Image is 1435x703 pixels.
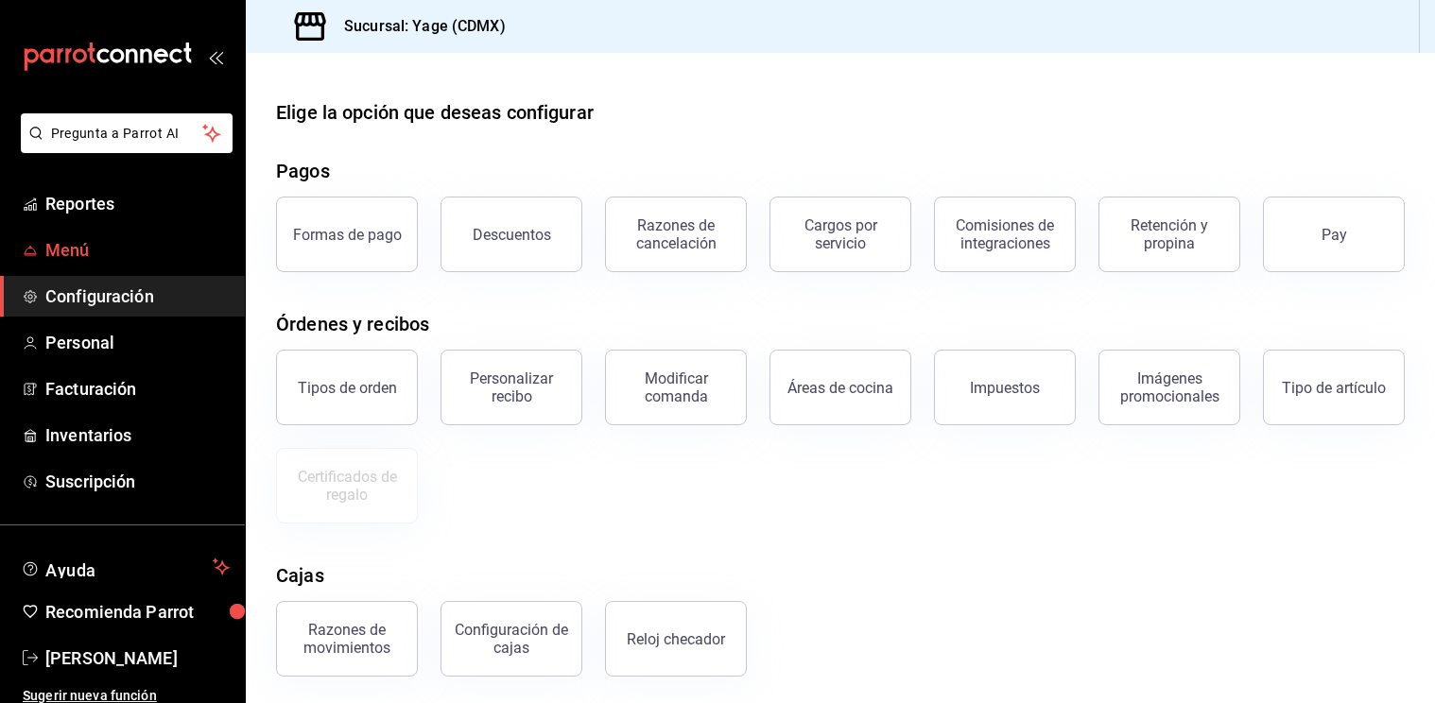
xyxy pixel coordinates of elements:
[208,49,223,64] button: open_drawer_menu
[45,376,230,402] span: Facturación
[1282,379,1386,397] div: Tipo de artículo
[605,350,747,425] button: Modificar comanda
[13,137,233,157] a: Pregunta a Parrot AI
[946,216,1063,252] div: Comisiones de integraciones
[441,197,582,272] button: Descuentos
[617,216,735,252] div: Razones de cancelación
[605,601,747,677] button: Reloj checador
[45,237,230,263] span: Menú
[1111,369,1228,405] div: Imágenes promocionales
[276,561,324,590] div: Cajas
[1098,350,1240,425] button: Imágenes promocionales
[276,448,418,523] button: Certificados de regalo
[45,191,230,216] span: Reportes
[453,369,570,405] div: Personalizar recibo
[934,350,1076,425] button: Impuestos
[45,469,230,494] span: Suscripción
[276,157,330,185] div: Pagos
[1111,216,1228,252] div: Retención y propina
[276,601,418,677] button: Razones de movimientos
[769,197,911,272] button: Cargos por servicio
[288,468,406,504] div: Certificados de regalo
[1098,197,1240,272] button: Retención y propina
[441,601,582,677] button: Configuración de cajas
[276,310,429,338] div: Órdenes y recibos
[1263,350,1405,425] button: Tipo de artículo
[51,124,203,144] span: Pregunta a Parrot AI
[329,15,506,38] h3: Sucursal: Yage (CDMX)
[627,630,725,648] div: Reloj checador
[782,216,899,252] div: Cargos por servicio
[970,379,1040,397] div: Impuestos
[1263,197,1405,272] button: Pay
[293,226,402,244] div: Formas de pago
[934,197,1076,272] button: Comisiones de integraciones
[787,379,893,397] div: Áreas de cocina
[45,556,205,578] span: Ayuda
[298,379,397,397] div: Tipos de orden
[276,350,418,425] button: Tipos de orden
[276,98,594,127] div: Elige la opción que deseas configurar
[769,350,911,425] button: Áreas de cocina
[45,330,230,355] span: Personal
[45,645,230,671] span: [PERSON_NAME]
[276,197,418,272] button: Formas de pago
[1322,226,1347,244] div: Pay
[605,197,747,272] button: Razones de cancelación
[441,350,582,425] button: Personalizar recibo
[21,113,233,153] button: Pregunta a Parrot AI
[473,226,551,244] div: Descuentos
[288,621,406,657] div: Razones de movimientos
[45,283,230,309] span: Configuración
[453,621,570,657] div: Configuración de cajas
[617,369,735,405] div: Modificar comanda
[45,599,230,625] span: Recomienda Parrot
[45,422,230,448] span: Inventarios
